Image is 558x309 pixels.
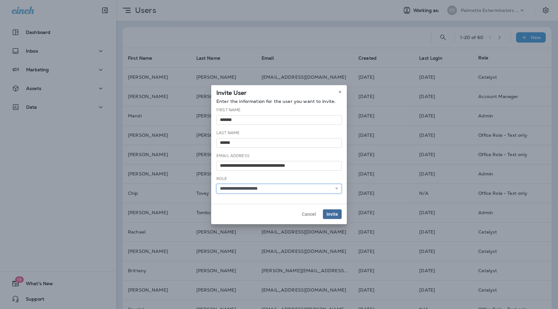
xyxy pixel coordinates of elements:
[211,85,347,99] div: Invite User
[216,130,240,135] label: Last Name
[302,212,316,216] span: Cancel
[323,209,342,219] button: Invite
[326,212,338,216] span: Invite
[216,176,227,181] label: Role
[298,209,320,219] button: Cancel
[216,153,250,158] label: Email Address
[216,107,241,113] label: First Name
[216,99,342,104] p: Enter the information for the user you want to invite:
